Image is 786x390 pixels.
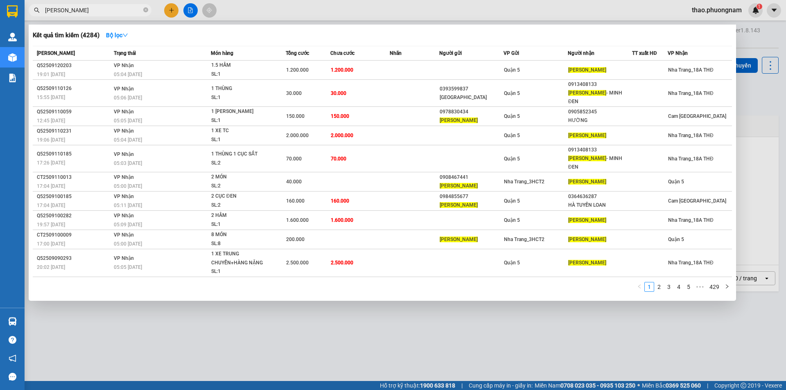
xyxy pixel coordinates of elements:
div: Q52509110059 [37,108,111,116]
span: close-circle [143,7,148,14]
span: Cam [GEOGRAPHIC_DATA] [668,113,726,119]
span: 05:00 [DATE] [114,241,142,247]
span: [PERSON_NAME] [568,133,606,138]
div: - MINH ĐEN [568,89,632,106]
span: VP Nhận [114,63,134,68]
span: [PERSON_NAME] [568,156,606,161]
div: 1 XE TRUNG CHUYỂN+HÀNG NẶNG [211,250,273,267]
div: SL: 8 [211,239,273,248]
span: 05:05 [DATE] [114,264,142,270]
span: 150.000 [286,113,305,119]
span: 1.200.000 [331,67,353,73]
div: HƯỜNG [568,116,632,125]
div: SL: 1 [211,220,273,229]
div: 2 CỤC ĐEN [211,192,273,201]
span: VP Nhận [114,255,134,261]
span: 70.000 [331,156,346,162]
span: [PERSON_NAME] [37,50,75,56]
span: [PERSON_NAME] [568,217,606,223]
h3: Kết quả tìm kiếm ( 4284 ) [33,31,99,40]
span: right [725,284,730,289]
button: left [635,282,644,292]
span: 17:26 [DATE] [37,160,65,166]
span: 160.000 [286,198,305,204]
span: 2.000.000 [286,133,309,138]
span: [PERSON_NAME] [568,90,606,96]
span: 160.000 [331,198,349,204]
span: question-circle [9,336,16,344]
div: SL: 1 [211,267,273,276]
img: warehouse-icon [8,317,17,326]
span: 2.500.000 [331,260,353,266]
span: Chưa cước [330,50,355,56]
span: [PERSON_NAME] [440,202,478,208]
span: 05:03 [DATE] [114,160,142,166]
span: 2.000.000 [331,133,353,138]
div: Q52509110231 [37,127,111,135]
span: Quận 5 [504,198,520,204]
div: 1.5 HẦM [211,61,273,70]
span: 19:06 [DATE] [37,137,65,143]
span: VP Nhận [114,151,134,157]
span: Quận 5 [668,237,684,242]
span: close-circle [143,7,148,12]
span: 30.000 [331,90,346,96]
div: SL: 2 [211,159,273,168]
li: Next Page [722,282,732,292]
span: VP Nhận [114,232,134,238]
li: 5 [684,282,693,292]
a: 5 [684,282,693,291]
span: [PERSON_NAME] [568,179,606,185]
span: 05:09 [DATE] [114,222,142,228]
li: 429 [707,282,722,292]
div: 0393599837 [440,85,503,93]
img: warehouse-icon [8,33,17,41]
span: 1.600.000 [331,217,353,223]
span: 2.500.000 [286,260,309,266]
div: Q52509120203 [37,61,111,70]
span: notification [9,354,16,362]
li: Next 5 Pages [693,282,707,292]
div: SL: 1 [211,116,273,125]
span: 19:01 [DATE] [37,72,65,77]
li: Previous Page [635,282,644,292]
div: CT2509110013 [37,173,111,182]
span: Nha Trang_18A THĐ [668,217,714,223]
span: 40.000 [286,179,302,185]
div: Q52509110185 [37,150,111,158]
li: 2 [654,282,664,292]
span: Nha Trang_18A THĐ [668,67,714,73]
div: 1 XE TC [211,126,273,135]
div: 1 [PERSON_NAME] [211,107,273,116]
span: VP Nhận [114,194,134,199]
span: Nha Trang_3HCT2 [504,179,544,185]
span: 1.600.000 [286,217,309,223]
span: 200.000 [286,237,305,242]
span: 12:45 [DATE] [37,118,65,124]
div: Q52509110126 [37,84,111,93]
span: 150.000 [331,113,349,119]
span: VP Nhận [114,174,134,180]
button: right [722,282,732,292]
div: 0908467441 [440,173,503,182]
span: [PERSON_NAME] [440,117,478,123]
div: Q52509100282 [37,212,111,220]
span: [PERSON_NAME] [440,237,478,242]
span: TT xuất HĐ [632,50,657,56]
div: 0364636287 [568,192,632,201]
span: [PERSON_NAME] [568,237,606,242]
span: 15:55 [DATE] [37,95,65,100]
div: 0913408133 [568,80,632,89]
span: 05:06 [DATE] [114,95,142,101]
div: 8 MÓN [211,230,273,239]
span: Tổng cước [286,50,309,56]
div: Q52509090293 [37,254,111,263]
span: 05:04 [DATE] [114,72,142,77]
span: 05:00 [DATE] [114,183,142,189]
span: 05:04 [DATE] [114,137,142,143]
div: Q52509100185 [37,192,111,201]
span: search [34,7,40,13]
span: 05:05 [DATE] [114,118,142,124]
span: Cam [GEOGRAPHIC_DATA] [668,198,726,204]
span: left [637,284,642,289]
